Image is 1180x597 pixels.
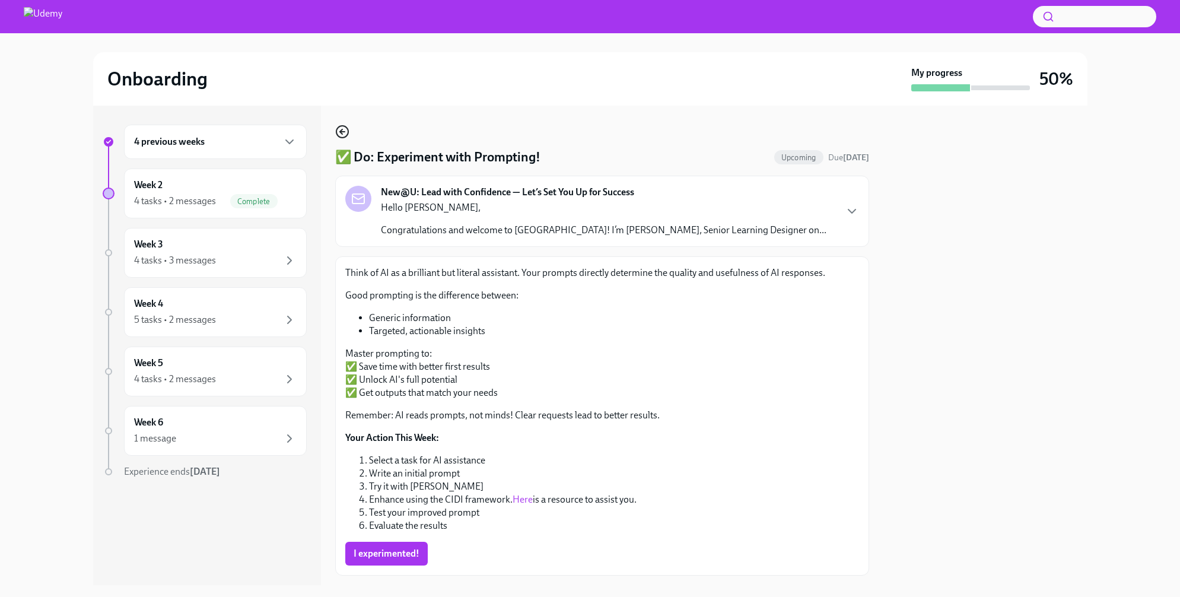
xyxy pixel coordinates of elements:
[369,493,859,506] li: Enhance using the CIDI framework. is a resource to assist you.
[134,238,163,251] h6: Week 3
[381,201,826,214] p: Hello [PERSON_NAME],
[190,466,220,477] strong: [DATE]
[134,179,163,192] h6: Week 2
[828,152,869,163] span: September 27th, 2025 11:00
[774,153,823,162] span: Upcoming
[134,432,176,445] div: 1 message
[513,494,533,505] a: Here
[103,287,307,337] a: Week 45 tasks • 2 messages
[103,228,307,278] a: Week 34 tasks • 3 messages
[134,416,163,429] h6: Week 6
[369,519,859,532] li: Evaluate the results
[345,432,439,443] strong: Your Action This Week:
[369,467,859,480] li: Write an initial prompt
[381,186,634,199] strong: New@U: Lead with Confidence — Let’s Set You Up for Success
[354,548,419,560] span: I experimented!
[828,153,869,163] span: Due
[134,313,216,326] div: 5 tasks • 2 messages
[345,542,428,566] button: I experimented!
[134,135,205,148] h6: 4 previous weeks
[843,153,869,163] strong: [DATE]
[134,373,216,386] div: 4 tasks • 2 messages
[345,289,859,302] p: Good prompting is the difference between:
[103,406,307,456] a: Week 61 message
[107,67,208,91] h2: Onboarding
[230,197,278,206] span: Complete
[369,480,859,493] li: Try it with [PERSON_NAME]
[345,347,859,399] p: Master prompting to: ✅ Save time with better first results ✅ Unlock AI's full potential ✅ Get out...
[369,454,859,467] li: Select a task for AI assistance
[134,195,216,208] div: 4 tasks • 2 messages
[134,297,163,310] h6: Week 4
[369,506,859,519] li: Test your improved prompt
[911,66,962,80] strong: My progress
[24,7,62,26] img: Udemy
[369,312,859,325] li: Generic information
[134,254,216,267] div: 4 tasks • 3 messages
[381,224,826,237] p: Congratulations and welcome to [GEOGRAPHIC_DATA]! I’m [PERSON_NAME], Senior Learning Designer on...
[124,125,307,159] div: 4 previous weeks
[103,347,307,396] a: Week 54 tasks • 2 messages
[345,266,859,280] p: Think of AI as a brilliant but literal assistant. Your prompts directly determine the quality and...
[1039,68,1073,90] h3: 50%
[335,148,540,166] h4: ✅ Do: Experiment with Prompting!
[369,325,859,338] li: Targeted, actionable insights
[124,466,220,477] span: Experience ends
[345,409,859,422] p: Remember: AI reads prompts, not minds! Clear requests lead to better results.
[103,169,307,218] a: Week 24 tasks • 2 messagesComplete
[134,357,163,370] h6: Week 5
